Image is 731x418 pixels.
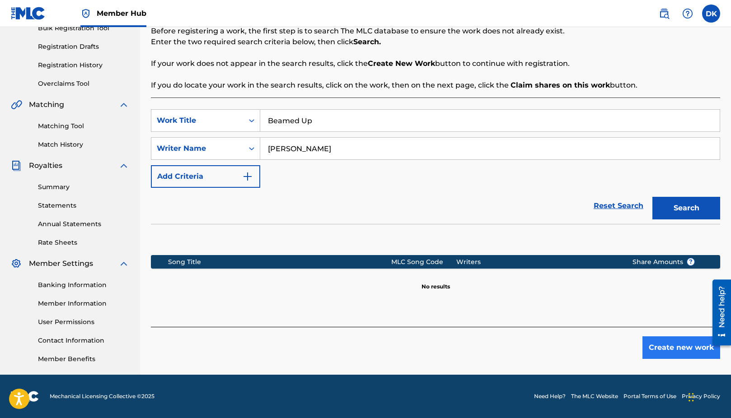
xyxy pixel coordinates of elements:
a: Need Help? [534,392,566,400]
img: expand [118,160,129,171]
span: Mechanical Licensing Collective © 2025 [50,392,155,400]
a: Public Search [655,5,673,23]
button: Create new work [642,336,720,359]
span: Share Amounts [633,257,695,267]
div: Song Title [168,257,391,267]
a: Matching Tool [38,121,129,131]
img: 9d2ae6d4665cec9f34b9.svg [242,171,253,182]
p: If your work does not appear in the search results, click the button to continue with registration. [151,58,720,69]
img: Member Settings [11,258,22,269]
a: Registration Drafts [38,42,129,51]
a: Member Benefits [38,354,129,364]
p: Before registering a work, the first step is to search The MLC database to ensure the work does n... [151,26,720,37]
a: Summary [38,182,129,192]
a: Portal Terms of Use [623,392,676,400]
a: Overclaims Tool [38,79,129,88]
p: No results [422,272,450,291]
button: Search [652,197,720,219]
strong: Search. [353,37,381,46]
div: MLC Song Code [391,257,456,267]
img: expand [118,99,129,110]
p: Enter the two required search criteria below, then click [151,37,720,47]
strong: Create New Work [368,59,435,68]
a: Contact Information [38,336,129,345]
img: MLC Logo [11,7,46,20]
a: The MLC Website [571,392,618,400]
span: ? [687,258,694,265]
div: Writer Name [157,143,238,154]
div: User Menu [702,5,720,23]
iframe: Chat Widget [686,375,731,418]
a: Match History [38,140,129,149]
img: help [682,8,693,19]
form: Search Form [151,109,720,224]
img: expand [118,258,129,269]
img: Top Rightsholder [80,8,91,19]
span: Matching [29,99,64,110]
p: If you do locate your work in the search results, click on the work, then on the next page, click... [151,80,720,91]
span: Member Hub [97,8,146,19]
a: Annual Statements [38,219,129,229]
strong: Claim shares on this work [511,81,610,89]
a: Member Information [38,299,129,308]
a: Privacy Policy [682,392,720,400]
a: Registration History [38,60,129,70]
img: logo [11,391,39,402]
button: Add Criteria [151,165,260,188]
iframe: Resource Center [706,276,731,348]
img: Royalties [11,160,22,171]
a: Rate Sheets [38,238,129,247]
span: Member Settings [29,258,93,269]
div: Writers [456,257,619,267]
span: Royalties [29,160,62,171]
a: Bulk Registration Tool [38,23,129,33]
div: Drag [689,384,694,411]
a: Reset Search [589,196,648,216]
img: search [659,8,670,19]
a: User Permissions [38,317,129,327]
a: Banking Information [38,280,129,290]
div: Work Title [157,115,238,126]
img: Matching [11,99,22,110]
div: Help [679,5,697,23]
a: Statements [38,201,129,210]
